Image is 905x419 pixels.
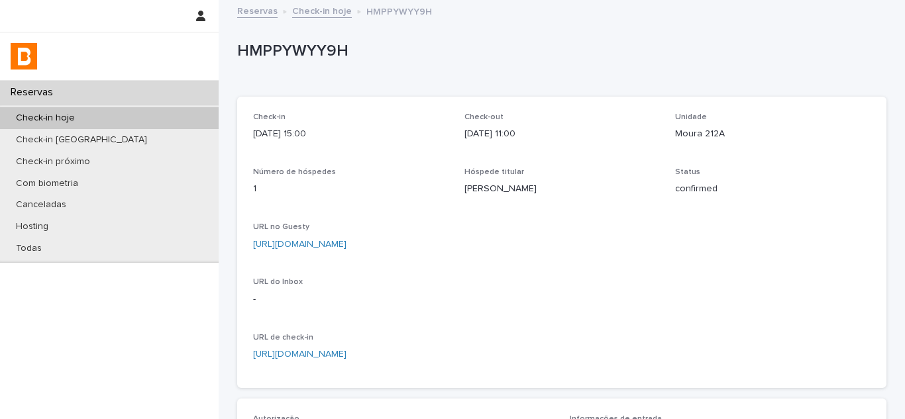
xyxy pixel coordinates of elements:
[253,240,346,249] a: [URL][DOMAIN_NAME]
[5,86,64,99] p: Reservas
[5,113,85,124] p: Check-in hoje
[237,3,278,18] a: Reservas
[253,182,449,196] p: 1
[464,113,504,121] span: Check-out
[5,156,101,167] p: Check-in próximo
[5,243,52,254] p: Todas
[253,223,309,231] span: URL no Guesty
[253,278,303,286] span: URL do Inbox
[675,168,700,176] span: Status
[464,168,524,176] span: Hóspede titular
[675,127,871,141] p: Moura 212A
[5,199,77,210] p: Canceladas
[237,42,881,61] p: HMPPYWYY9H
[675,182,871,196] p: confirmed
[464,182,660,196] p: [PERSON_NAME]
[253,113,286,121] span: Check-in
[253,293,449,306] p: -
[253,334,313,342] span: URL de check-in
[5,221,59,232] p: Hosting
[675,113,707,121] span: Unidade
[5,178,89,189] p: Com biometria
[464,127,660,141] p: [DATE] 11:00
[253,168,336,176] span: Número de hóspedes
[5,134,158,146] p: Check-in [GEOGRAPHIC_DATA]
[253,127,449,141] p: [DATE] 15:00
[292,3,352,18] a: Check-in hoje
[11,43,37,70] img: zVaNuJHRTjyIjT5M9Xd5
[253,349,346,359] a: [URL][DOMAIN_NAME]
[366,3,432,18] p: HMPPYWYY9H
